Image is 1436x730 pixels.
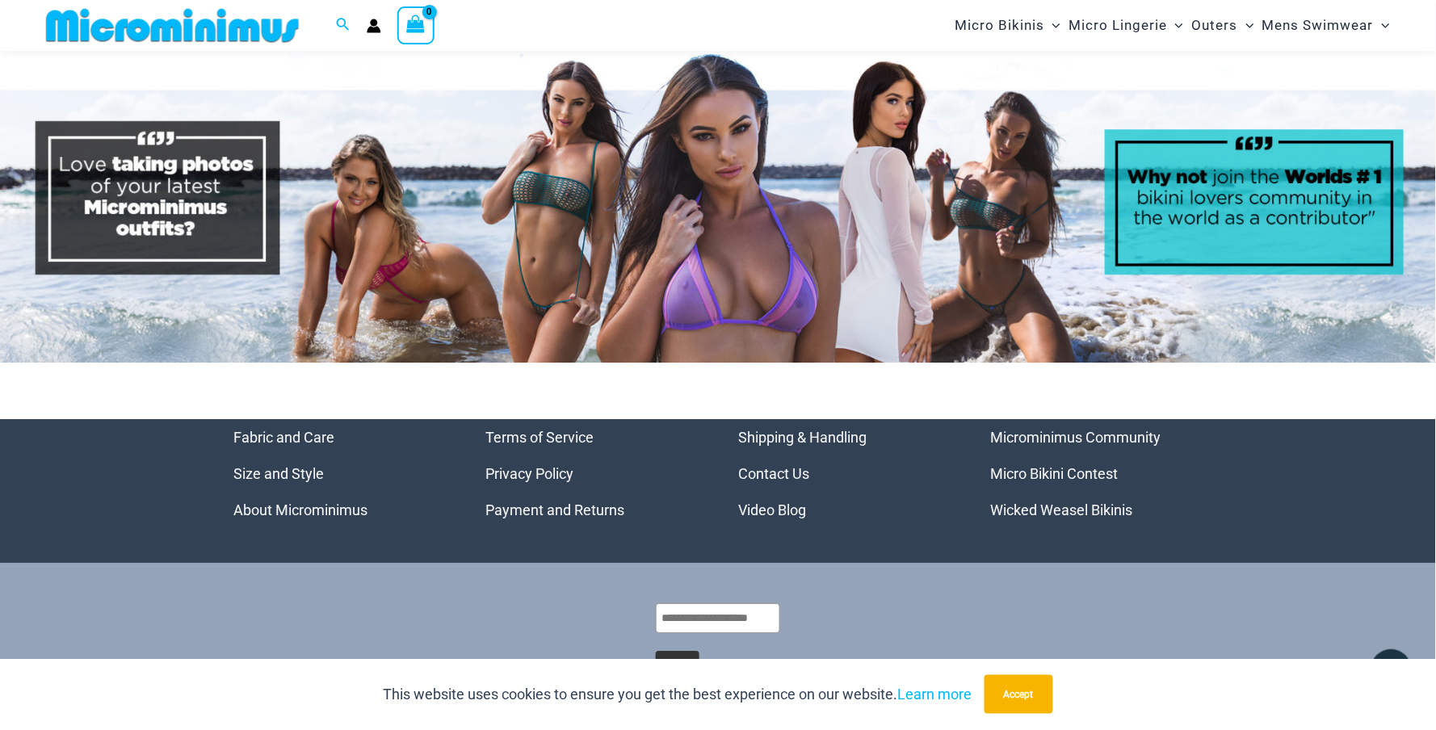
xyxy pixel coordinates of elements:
button: Accept [985,675,1053,714]
a: Micro LingerieMenu ToggleMenu Toggle [1064,5,1187,46]
span: Micro Lingerie [1069,5,1167,46]
a: Terms of Service [486,429,594,446]
a: About Microminimus [233,501,367,518]
a: Wicked Weasel Bikinis [991,501,1133,518]
a: Account icon link [367,19,381,33]
span: Micro Bikinis [955,5,1044,46]
a: View Shopping Cart, empty [397,6,435,44]
a: OutersMenu ToggleMenu Toggle [1188,5,1258,46]
span: Menu Toggle [1044,5,1060,46]
a: Mens SwimwearMenu ToggleMenu Toggle [1258,5,1394,46]
span: Menu Toggle [1238,5,1254,46]
aside: Footer Widget 4 [991,419,1203,528]
nav: Site Navigation [948,2,1396,48]
a: Size and Style [233,465,324,482]
a: Contact Us [738,465,809,482]
aside: Footer Widget 1 [233,419,446,528]
span: Mens Swimwear [1262,5,1374,46]
a: Micro BikinisMenu ToggleMenu Toggle [951,5,1064,46]
span: Outers [1192,5,1238,46]
a: Microminimus Community [991,429,1161,446]
a: Learn more [898,686,972,703]
a: Shipping & Handling [738,429,867,446]
button: Submit [656,651,699,680]
a: Micro Bikini Contest [991,465,1119,482]
nav: Menu [738,419,951,528]
p: This website uses cookies to ensure you get the best experience on our website. [384,682,972,707]
span: Menu Toggle [1167,5,1183,46]
span: Menu Toggle [1374,5,1390,46]
a: Fabric and Care [233,429,334,446]
aside: Footer Widget 3 [738,419,951,528]
aside: Footer Widget 2 [486,419,699,528]
a: Payment and Returns [486,501,625,518]
nav: Menu [991,419,1203,528]
nav: Menu [486,419,699,528]
a: Video Blog [738,501,806,518]
nav: Menu [233,419,446,528]
a: Privacy Policy [486,465,574,482]
img: MM SHOP LOGO FLAT [40,7,305,44]
a: Search icon link [336,15,351,36]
